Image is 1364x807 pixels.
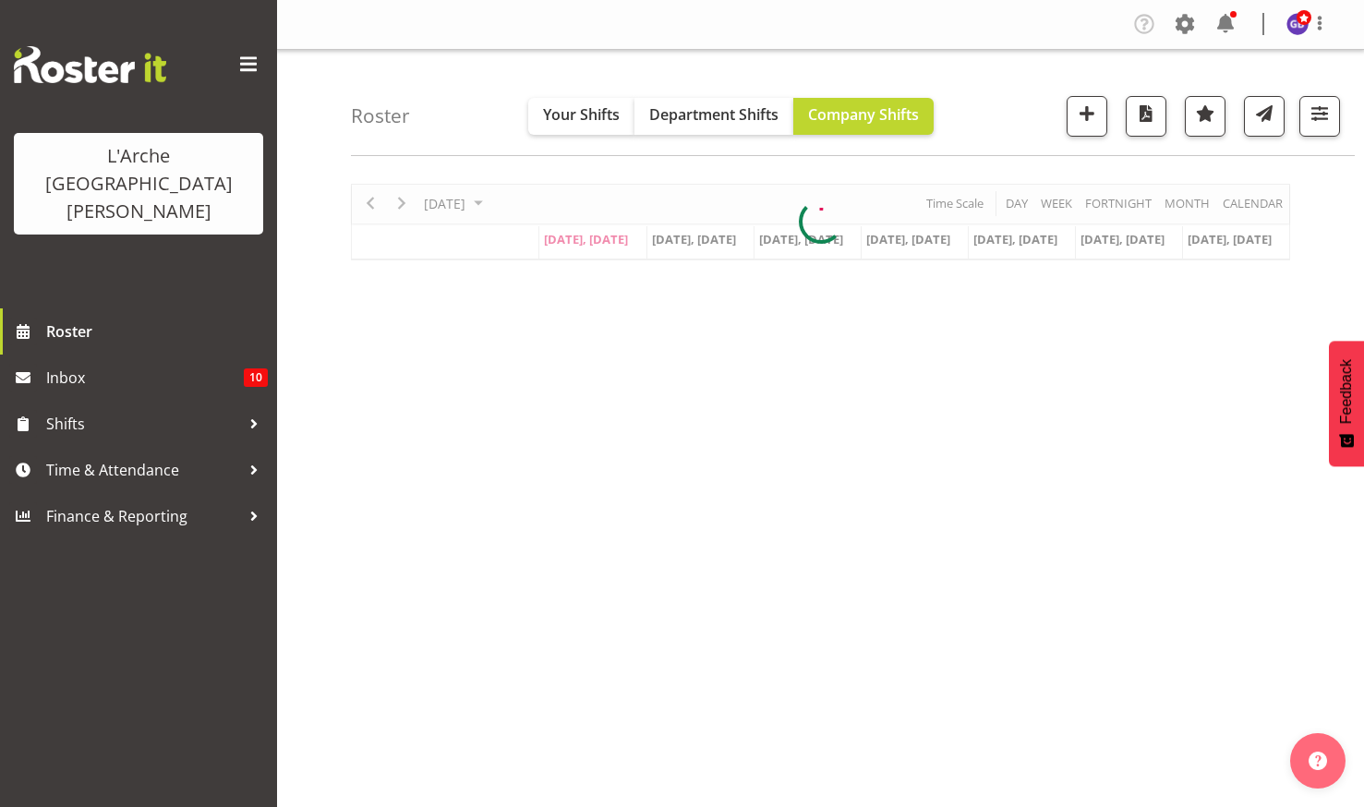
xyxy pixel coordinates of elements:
span: Time & Attendance [46,456,240,484]
span: Inbox [46,364,244,391]
button: Department Shifts [634,98,793,135]
img: gillian-bradshaw10168.jpg [1286,13,1309,35]
button: Download a PDF of the roster according to the set date range. [1126,96,1166,137]
button: Filter Shifts [1299,96,1340,137]
span: Company Shifts [808,104,919,125]
h4: Roster [351,105,410,126]
span: Department Shifts [649,104,779,125]
div: L'Arche [GEOGRAPHIC_DATA][PERSON_NAME] [32,142,245,225]
span: Roster [46,318,268,345]
img: Rosterit website logo [14,46,166,83]
span: Finance & Reporting [46,502,240,530]
button: Add a new shift [1067,96,1107,137]
span: Shifts [46,410,240,438]
button: Highlight an important date within the roster. [1185,96,1225,137]
img: help-xxl-2.png [1309,752,1327,770]
span: Your Shifts [543,104,620,125]
span: 10 [244,368,268,387]
button: Send a list of all shifts for the selected filtered period to all rostered employees. [1244,96,1285,137]
button: Your Shifts [528,98,634,135]
div: Timeline Week of August 11, 2025 [351,184,1290,260]
button: Feedback - Show survey [1329,341,1364,466]
button: Company Shifts [793,98,934,135]
span: Feedback [1338,359,1355,424]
